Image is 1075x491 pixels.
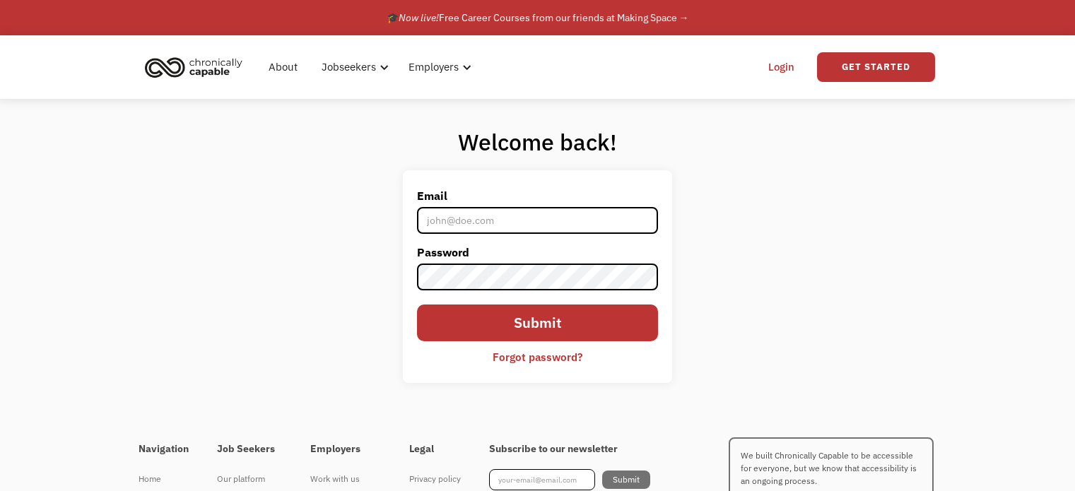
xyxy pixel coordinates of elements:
[409,469,461,489] a: Privacy policy
[409,443,461,456] h4: Legal
[817,52,935,82] a: Get Started
[313,45,393,90] div: Jobseekers
[139,471,189,487] div: Home
[217,469,282,489] a: Our platform
[260,45,306,90] a: About
[417,207,657,234] input: john@doe.com
[310,443,381,456] h4: Employers
[387,9,689,26] div: 🎓 Free Career Courses from our friends at Making Space →
[489,469,595,490] input: your-email@email.com
[403,128,671,156] h1: Welcome back!
[139,443,189,456] h4: Navigation
[489,469,650,490] form: Footer Newsletter
[310,471,381,487] div: Work with us
[602,471,650,489] input: Submit
[482,345,593,369] a: Forgot password?
[489,443,650,456] h4: Subscribe to our newsletter
[139,469,189,489] a: Home
[409,471,461,487] div: Privacy policy
[217,443,282,456] h4: Job Seekers
[493,348,582,365] div: Forgot password?
[417,241,657,264] label: Password
[322,59,376,76] div: Jobseekers
[417,184,657,369] form: Email Form 2
[760,45,803,90] a: Login
[141,52,253,83] a: home
[399,11,439,24] em: Now live!
[417,304,657,341] input: Submit
[417,184,657,207] label: Email
[217,471,282,487] div: Our platform
[141,52,247,83] img: Chronically Capable logo
[310,469,381,489] a: Work with us
[400,45,476,90] div: Employers
[409,59,459,76] div: Employers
